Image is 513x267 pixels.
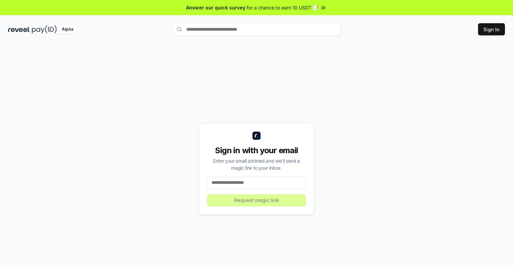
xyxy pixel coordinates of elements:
[247,4,319,11] span: for a chance to earn 10 USDT 📝
[58,25,77,34] div: Alpha
[207,145,306,156] div: Sign in with your email
[207,157,306,171] div: Enter your email address and we’ll send a magic link to your inbox.
[478,23,505,35] button: Sign In
[252,132,261,140] img: logo_small
[8,25,31,34] img: reveel_dark
[32,25,57,34] img: pay_id
[186,4,245,11] span: Answer our quick survey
